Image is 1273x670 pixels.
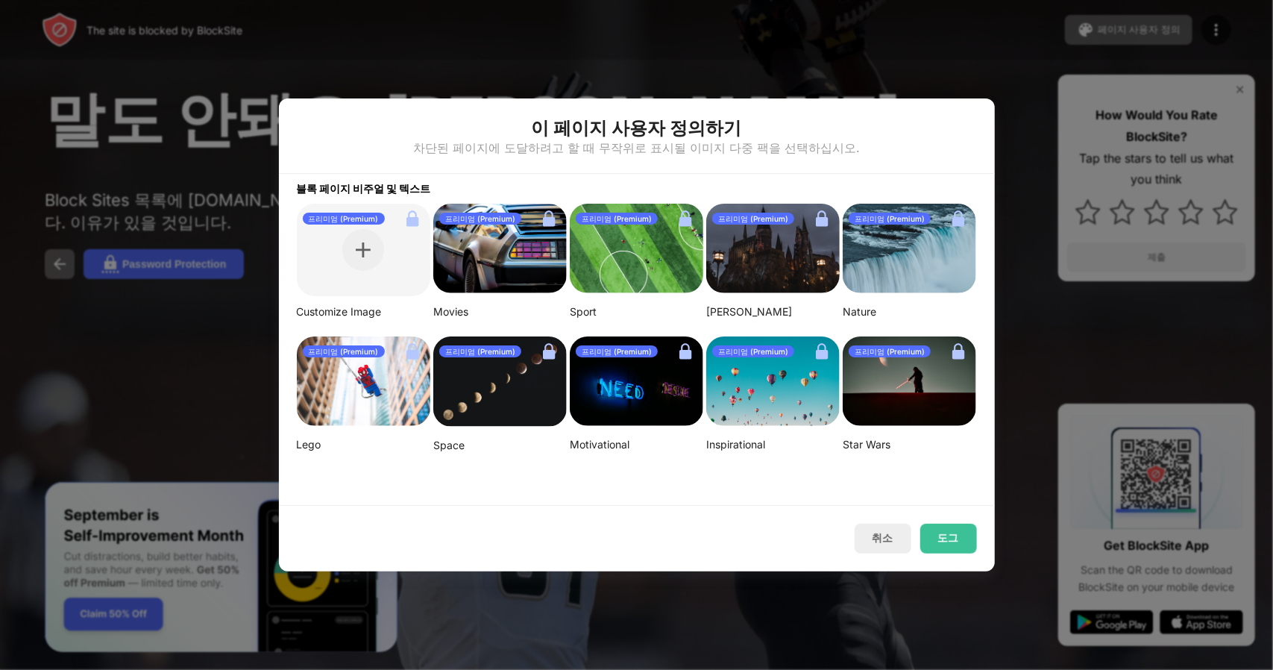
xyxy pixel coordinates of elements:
[706,305,840,319] div: [PERSON_NAME]
[712,213,794,225] div: 프리미엄 (Premium)
[576,213,658,225] div: 프리미엄 (Premium)
[537,339,561,363] img: lock.svg
[297,336,430,426] img: mehdi-messrro-gIpJwuHVwt0-unsplash-small.png
[439,345,521,357] div: 프리미엄 (Premium)
[537,207,561,231] img: lock.svg
[433,336,567,427] img: linda-xu-KsomZsgjLSA-unsplash.png
[849,345,931,357] div: 프리미엄 (Premium)
[570,204,703,293] img: jeff-wang-p2y4T4bFws4-unsplash-small.png
[297,305,430,319] div: Customize Image
[433,305,567,319] div: Movies
[532,116,742,140] div: 이 페이지 사용자 정의하기
[810,207,834,231] img: lock.svg
[433,204,567,293] img: image-26.png
[706,204,840,293] img: aditya-vyas-5qUJfO4NU4o-unsplash-small.png
[843,204,976,293] img: aditya-chinchure-LtHTe32r_nA-unsplash.png
[576,345,658,357] div: 프리미엄 (Premium)
[849,213,931,225] div: 프리미엄 (Premium)
[673,339,697,363] img: lock.svg
[303,345,385,357] div: 프리미엄 (Premium)
[855,524,911,554] button: 취소
[706,438,840,451] div: Inspirational
[712,345,794,357] div: 프리미엄 (Premium)
[400,207,424,231] img: lock.svg
[920,524,977,554] button: 도그
[400,339,424,363] img: lock.svg
[570,438,703,451] div: Motivational
[570,336,703,426] img: alexis-fauvet-qfWf9Muwp-c-unsplash-small.png
[297,438,430,451] div: Lego
[946,339,970,363] img: lock.svg
[843,336,976,426] img: image-22-small.png
[810,339,834,363] img: lock.svg
[356,242,371,257] img: plus.svg
[706,336,840,426] img: ian-dooley-DuBNA1QMpPA-unsplash-small.png
[439,213,521,225] div: 프리미엄 (Premium)
[279,174,995,195] div: 블록 페이지 비주얼 및 텍스트
[843,305,976,319] div: Nature
[570,305,703,319] div: Sport
[413,140,860,155] div: 차단된 페이지에 도달하려고 할 때 무작위로 표시될 이미지 다중 팩을 선택하십시오.
[673,207,697,231] img: lock.svg
[303,213,385,225] div: 프리미엄 (Premium)
[843,438,976,451] div: Star Wars
[433,439,567,452] div: Space
[946,207,970,231] img: lock.svg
